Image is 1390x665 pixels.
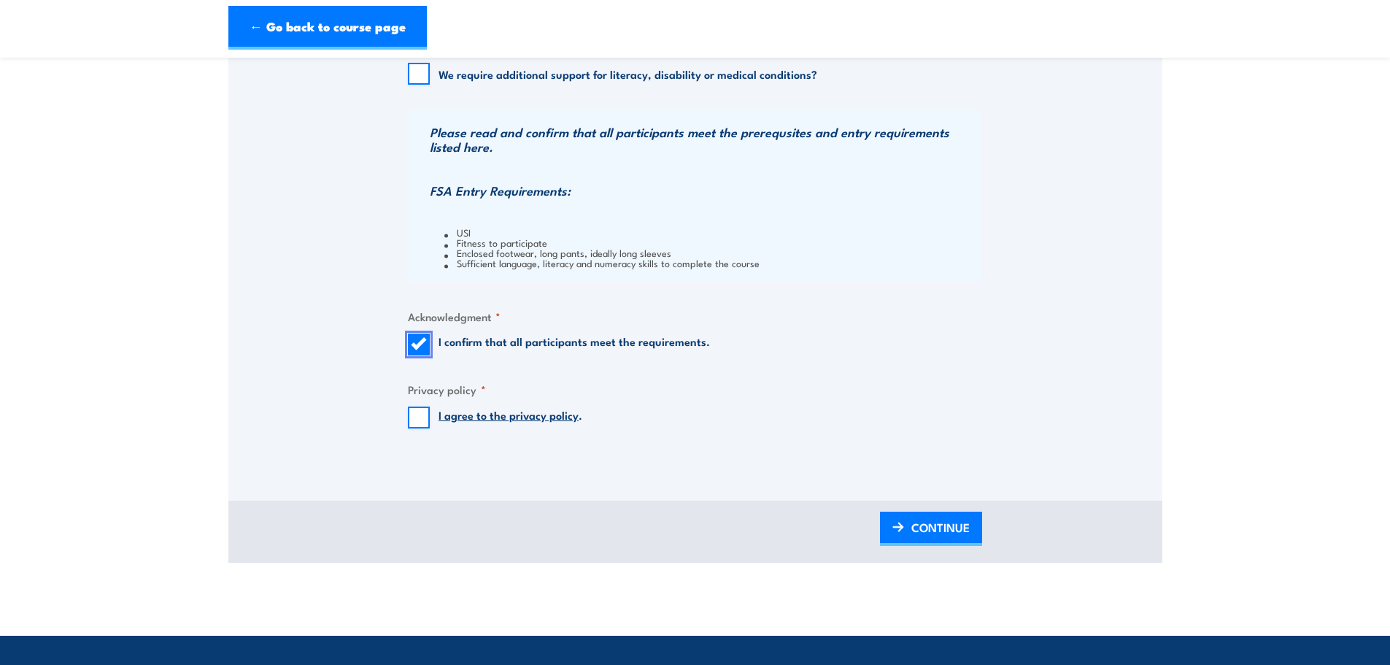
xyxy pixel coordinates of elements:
label: I confirm that all participants meet the requirements. [439,334,710,355]
span: CONTINUE [911,508,970,547]
h3: Please read and confirm that all participants meet the prerequsites and entry requirements listed... [430,125,978,154]
a: CONTINUE [880,512,982,546]
label: We require additional support for literacy, disability or medical conditions? [439,66,817,81]
li: USI [444,227,978,237]
h3: FSA Entry Requirements: [430,183,978,198]
a: ← Go back to course page [228,6,427,50]
label: . [439,407,582,428]
a: I agree to the privacy policy [439,407,579,423]
li: Sufficient language, literacy and numeracy skills to complete the course [444,258,978,268]
li: Fitness to participate [444,237,978,247]
legend: Privacy policy [408,381,486,398]
li: Enclosed footwear, long pants, ideally long sleeves [444,247,978,258]
legend: Acknowledgment [408,308,501,325]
